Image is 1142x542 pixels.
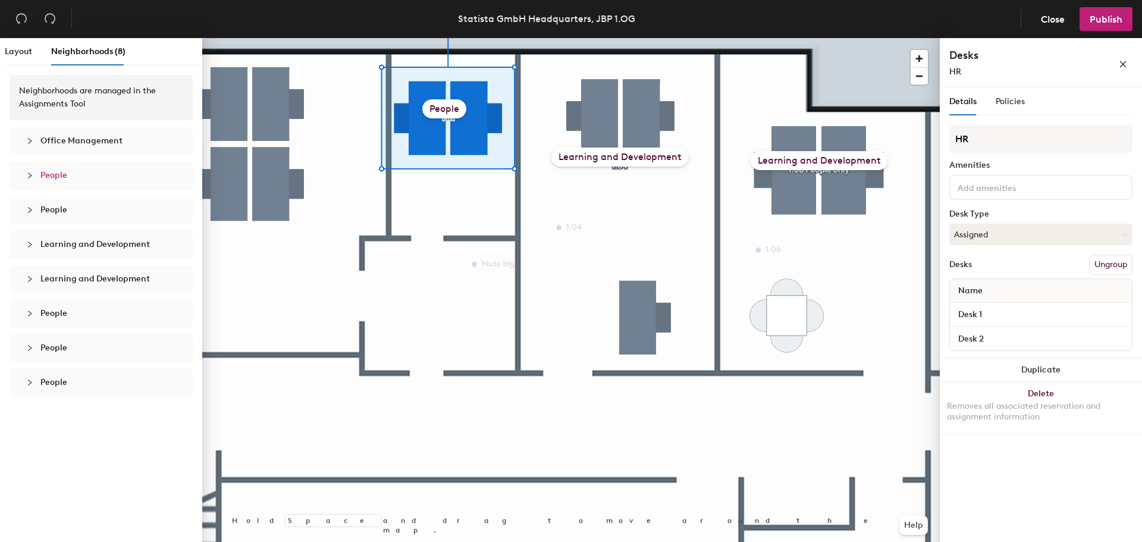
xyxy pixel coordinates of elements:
[1031,7,1075,31] button: Close
[1090,14,1122,25] span: Publish
[26,172,33,179] span: collapsed
[899,516,928,535] button: Help
[5,46,32,57] span: Layout
[19,231,183,258] div: Learning and Development
[1041,14,1065,25] span: Close
[38,7,62,31] button: Redo (⌘ + ⇧ + Z)
[19,127,183,155] div: Office Management
[40,170,67,180] span: People
[26,379,33,386] span: collapsed
[26,137,33,145] span: collapsed
[751,151,888,170] div: Learning and Development
[1080,7,1132,31] button: Publish
[40,274,150,284] span: Learning and Development
[40,136,123,146] span: Office Management
[19,162,183,189] div: People
[1119,60,1127,68] span: close
[19,369,183,396] div: People
[51,46,126,57] span: Neighborhoods (8)
[952,330,1130,347] input: Unnamed desk
[1089,255,1132,275] button: Ungroup
[949,48,1080,63] h4: Desks
[26,344,33,352] span: collapsed
[940,382,1142,434] button: DeleteRemoves all associated reservation and assignment information
[996,96,1025,106] span: Policies
[40,343,67,353] span: People
[952,280,989,302] span: Name
[19,265,183,293] div: Learning and Development
[949,224,1132,245] button: Assigned
[551,148,689,167] div: Learning and Development
[10,7,33,31] button: Undo (⌘ + Z)
[26,241,33,248] span: collapsed
[949,260,972,270] div: Desks
[955,180,1062,194] input: Add amenities
[26,310,33,317] span: collapsed
[26,275,33,283] span: collapsed
[40,205,67,215] span: People
[40,377,67,387] span: People
[949,161,1132,170] div: Amenities
[40,308,67,318] span: People
[19,84,183,111] div: Neighborhoods are managed in the Assignments Tool
[15,12,27,24] span: undo
[949,96,977,106] span: Details
[952,306,1130,323] input: Unnamed desk
[40,239,150,249] span: Learning and Development
[949,67,961,77] span: HR
[19,334,183,362] div: People
[26,206,33,214] span: collapsed
[422,99,466,118] div: People
[947,401,1135,422] div: Removes all associated reservation and assignment information
[19,196,183,224] div: People
[458,11,635,26] div: Statista GmbH Headquarters, JBP 1.OG
[19,300,183,327] div: People
[949,209,1132,219] div: Desk Type
[940,358,1142,382] button: Duplicate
